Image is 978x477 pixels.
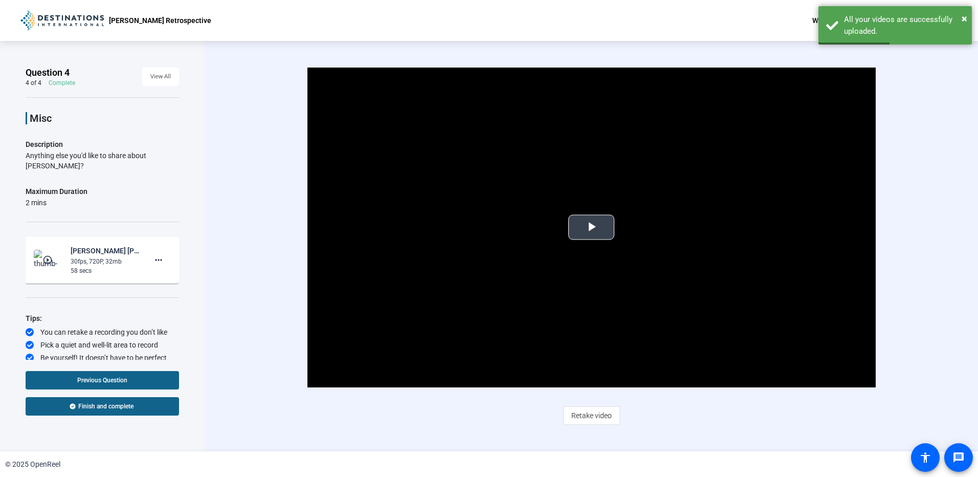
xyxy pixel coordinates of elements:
p: Misc [30,112,179,124]
button: Play Video [568,215,614,240]
div: Video Player [307,68,876,387]
div: Be yourself! It doesn’t have to be perfect [26,353,179,363]
span: View All [150,69,171,84]
span: Question 4 [26,67,70,79]
span: Previous Question [77,377,127,384]
div: 2 mins [26,198,87,208]
mat-icon: more_horiz [152,254,165,266]
div: 58 secs [71,266,139,275]
mat-icon: accessibility [919,451,931,464]
div: Pick a quiet and well-lit area to record [26,340,179,350]
mat-icon: play_circle_outline [42,255,55,265]
div: © 2025 OpenReel [5,459,60,470]
div: Welcome, [PERSON_NAME] [PERSON_NAME] [812,14,958,27]
button: Finish and complete [26,397,179,416]
p: Description [26,138,179,150]
div: 30fps, 720P, 32mb [71,257,139,266]
span: × [962,12,967,25]
mat-icon: message [952,451,965,464]
img: OpenReel logo [20,10,104,31]
span: Finish and complete [78,402,134,410]
button: Previous Question [26,371,179,389]
div: Anything else you'd like to share about [PERSON_NAME]? [26,150,179,171]
button: Retake video [563,406,620,425]
div: 4 of 4 [26,79,41,87]
div: You can retake a recording you don’t like [26,327,179,337]
span: Retake video [571,406,612,425]
div: All your videos are successfully uploaded. [844,14,964,37]
img: thumb-nail [34,250,64,270]
p: [PERSON_NAME] Retrospective [109,14,211,27]
div: [PERSON_NAME] [PERSON_NAME]-[PERSON_NAME] Retrospective-[PERSON_NAME] Retrospective-1755794799371... [71,245,139,257]
div: Tips: [26,312,179,324]
div: Complete [49,79,75,87]
button: Close [962,11,967,26]
button: View All [142,68,179,86]
div: Maximum Duration [26,185,87,198]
